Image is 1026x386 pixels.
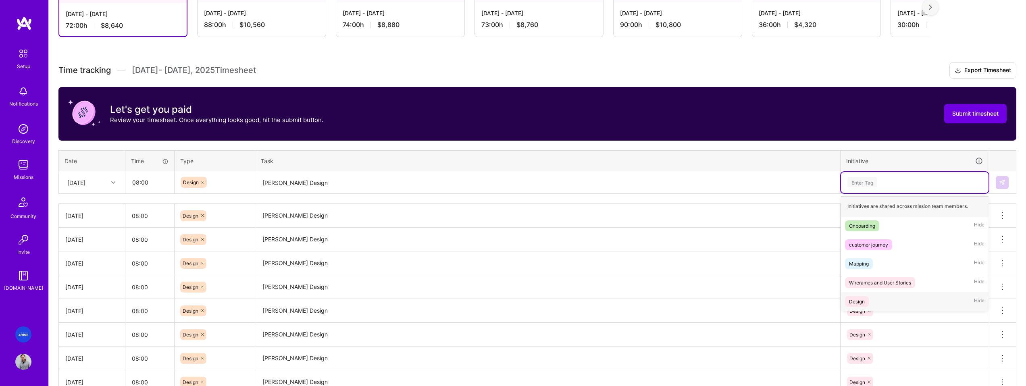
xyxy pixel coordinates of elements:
[125,205,174,226] input: HH:MM
[68,97,100,129] img: coin
[15,157,31,173] img: teamwork
[974,220,984,231] span: Hide
[101,21,123,30] span: $8,640
[183,179,199,185] span: Design
[183,284,198,290] span: Design
[65,212,119,220] div: [DATE]
[481,9,597,17] div: [DATE] - [DATE]
[132,65,256,75] span: [DATE] - [DATE] , 2025 Timesheet
[974,239,984,250] span: Hide
[343,21,458,29] div: 74:00 h
[204,21,319,29] div: 88:00 h
[377,21,400,29] span: $8,880
[929,4,932,10] img: right
[846,156,983,166] div: Initiative
[10,212,36,220] div: Community
[15,354,31,370] img: User Avatar
[955,66,961,75] i: icon Download
[125,253,174,274] input: HH:MM
[343,9,458,17] div: [DATE] - [DATE]
[14,193,33,212] img: Community
[944,104,1007,123] button: Submit timesheet
[110,116,323,124] p: Review your timesheet. Once everything looks good, hit the submit button.
[175,150,255,171] th: Type
[897,9,1013,17] div: [DATE] - [DATE]
[65,330,119,339] div: [DATE]
[110,104,323,116] h3: Let's get you paid
[13,354,33,370] a: User Avatar
[111,181,115,185] i: icon Chevron
[204,9,319,17] div: [DATE] - [DATE]
[256,172,839,193] textarea: [PERSON_NAME] Design
[256,300,839,322] textarea: [PERSON_NAME] Design
[59,150,125,171] th: Date
[13,326,33,342] a: KPMG: UX for Valari
[516,21,538,29] span: $8,760
[759,9,874,17] div: [DATE] - [DATE]
[849,332,865,338] span: Design
[58,65,111,75] span: Time tracking
[12,137,35,145] div: Discovery
[256,347,839,369] textarea: [PERSON_NAME] Design
[849,222,875,230] div: Onboarding
[125,348,174,369] input: HH:MM
[15,45,32,62] img: setup
[620,21,735,29] div: 90:00 h
[125,324,174,345] input: HH:MM
[849,297,865,306] div: Design
[256,324,839,346] textarea: [PERSON_NAME] Design
[255,150,841,171] th: Task
[126,172,174,193] input: HH:MM
[256,205,839,227] textarea: [PERSON_NAME] Design
[15,232,31,248] img: Invite
[759,21,874,29] div: 36:00 h
[952,110,999,118] span: Submit timesheet
[656,21,681,29] span: $10,800
[183,237,198,243] span: Design
[974,277,984,288] span: Hide
[17,248,30,256] div: Invite
[949,62,1016,79] button: Export Timesheet
[183,379,198,385] span: Design
[256,252,839,274] textarea: [PERSON_NAME] Design
[849,241,888,249] div: customer journey
[66,21,180,30] div: 72:00 h
[15,83,31,100] img: bell
[17,62,30,71] div: Setup
[897,21,1013,29] div: 30:00 h
[974,296,984,307] span: Hide
[14,173,33,181] div: Missions
[125,229,174,250] input: HH:MM
[183,260,198,266] span: Design
[256,276,839,298] textarea: [PERSON_NAME] Design
[847,176,877,189] div: Enter Tag
[4,284,43,292] div: [DOMAIN_NAME]
[9,100,38,108] div: Notifications
[849,259,869,268] div: Mapping
[131,157,169,165] div: Time
[256,228,839,251] textarea: [PERSON_NAME] Design
[65,283,119,291] div: [DATE]
[65,259,119,268] div: [DATE]
[65,307,119,315] div: [DATE]
[849,355,865,361] span: Design
[239,21,265,29] span: $10,560
[65,354,119,363] div: [DATE]
[183,355,198,361] span: Design
[974,258,984,269] span: Hide
[481,21,597,29] div: 73:00 h
[999,179,1005,186] img: Submit
[16,16,32,31] img: logo
[15,268,31,284] img: guide book
[183,308,198,314] span: Design
[794,21,816,29] span: $4,320
[65,235,119,244] div: [DATE]
[620,9,735,17] div: [DATE] - [DATE]
[125,300,174,322] input: HH:MM
[15,326,31,342] img: KPMG: UX for Valari
[66,10,180,18] div: [DATE] - [DATE]
[125,276,174,298] input: HH:MM
[183,332,198,338] span: Design
[183,213,198,219] span: Design
[849,308,865,314] span: Design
